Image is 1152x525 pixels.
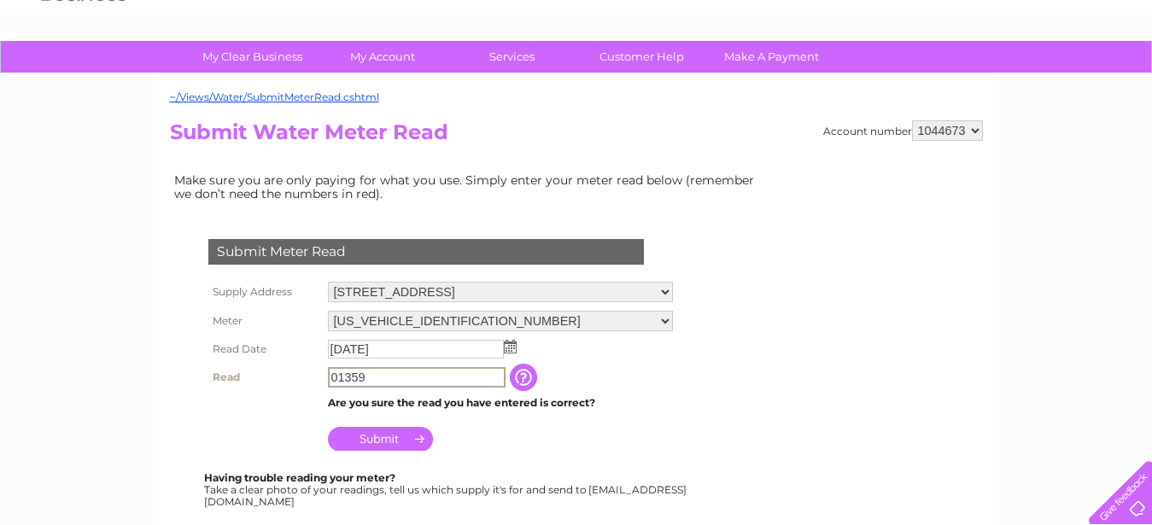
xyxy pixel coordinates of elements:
[942,73,993,85] a: Telecoms
[40,44,127,96] img: logo.png
[1038,73,1080,85] a: Contact
[442,41,582,73] a: Services
[204,335,324,363] th: Read Date
[830,9,948,30] a: 0333 014 3131
[328,427,433,451] input: Submit
[173,9,980,83] div: Clear Business is a trading name of Verastar Limited (registered in [GEOGRAPHIC_DATA] No. 3667643...
[312,41,453,73] a: My Account
[204,363,324,392] th: Read
[170,120,983,153] h2: Submit Water Meter Read
[204,471,395,484] b: Having trouble reading your meter?
[823,120,983,141] div: Account number
[208,239,644,265] div: Submit Meter Read
[324,392,677,414] td: Are you sure the read you have entered is correct?
[504,340,517,353] img: ...
[170,169,768,205] td: Make sure you are only paying for what you use. Simply enter your meter read below (remember we d...
[851,73,884,85] a: Water
[204,472,689,507] div: Take a clear photo of your readings, tell us which supply it's for and send to [EMAIL_ADDRESS][DO...
[701,41,842,73] a: Make A Payment
[894,73,932,85] a: Energy
[170,90,379,103] a: ~/Views/Water/SubmitMeterRead.cshtml
[1096,73,1136,85] a: Log out
[182,41,323,73] a: My Clear Business
[204,306,324,335] th: Meter
[571,41,712,73] a: Customer Help
[1003,73,1028,85] a: Blog
[510,364,541,391] input: Information
[204,277,324,306] th: Supply Address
